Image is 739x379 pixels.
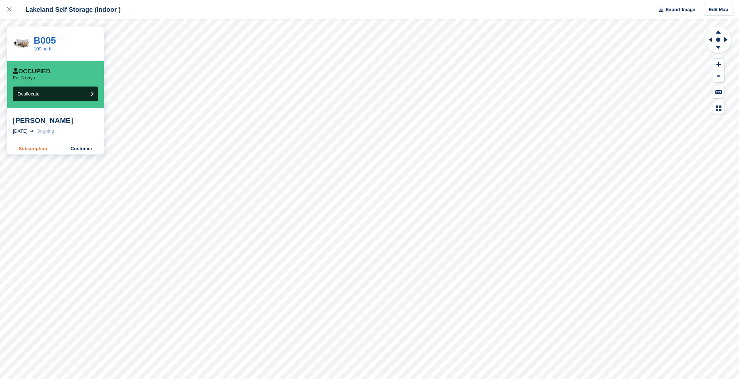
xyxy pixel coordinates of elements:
[19,5,121,14] div: Lakeland Self Storage (Indoor )
[37,128,54,135] div: Ongoing
[713,102,724,114] button: Map Legend
[34,46,52,51] a: 100 sq ft
[13,38,30,50] img: 100.jpg
[704,4,733,16] a: Edit Map
[654,4,695,16] button: Export Image
[713,86,724,98] button: Keyboard Shortcuts
[18,91,39,97] span: Deallocate
[13,116,98,125] div: [PERSON_NAME]
[713,59,724,70] button: Zoom In
[30,130,34,133] img: arrow-right-light-icn-cde0832a797a2874e46488d9cf13f60e5c3a73dbe684e267c42b8395dfbc2abf.svg
[666,6,695,13] span: Export Image
[13,87,98,101] button: Deallocate
[13,68,51,75] div: Occupied
[713,70,724,82] button: Zoom Out
[7,143,59,154] a: Subscription
[13,75,35,81] p: For 3 days
[13,128,28,135] div: [DATE]
[59,143,104,154] a: Customer
[34,35,56,46] a: B005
